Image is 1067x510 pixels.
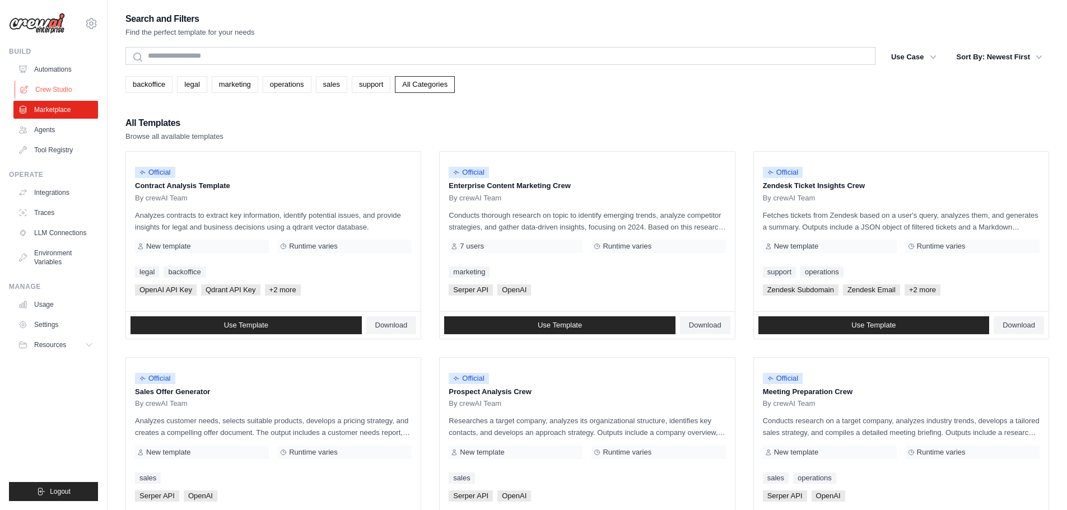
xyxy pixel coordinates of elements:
[135,209,412,233] p: Analyzes contracts to extract key information, identify potential issues, and provide insights fo...
[13,141,98,159] a: Tool Registry
[812,490,845,502] span: OpenAI
[449,415,725,438] p: Researches a target company, analyzes its organizational structure, identifies key contacts, and ...
[449,209,725,233] p: Conducts thorough research on topic to identify emerging trends, analyze competitor strategies, a...
[774,242,818,251] span: New template
[793,472,836,484] a: operations
[449,373,489,384] span: Official
[763,415,1040,438] p: Conducts research on a target company, analyzes industry trends, develops a tailored sales strate...
[135,180,412,191] p: Contract Analysis Template
[135,266,159,278] a: legal
[774,448,818,457] span: New template
[905,284,940,296] span: +2 more
[131,316,362,334] a: Use Template
[135,490,179,502] span: Serper API
[603,448,651,457] span: Runtime varies
[13,224,98,242] a: LLM Connections
[763,399,816,408] span: By crewAI Team
[950,47,1049,67] button: Sort By: Newest First
[164,266,205,278] a: backoffice
[135,399,188,408] span: By crewAI Team
[603,242,651,251] span: Runtime varies
[538,321,582,330] span: Use Template
[135,194,188,203] span: By crewAI Team
[125,11,255,27] h2: Search and Filters
[9,170,98,179] div: Operate
[763,284,838,296] span: Zendesk Subdomain
[289,448,338,457] span: Runtime varies
[9,13,65,34] img: Logo
[763,490,807,502] span: Serper API
[758,316,990,334] a: Use Template
[449,167,489,178] span: Official
[449,266,490,278] a: marketing
[994,316,1044,334] a: Download
[460,242,484,251] span: 7 users
[125,115,223,131] h2: All Templates
[917,242,966,251] span: Runtime varies
[13,336,98,354] button: Resources
[13,244,98,271] a: Environment Variables
[15,81,99,99] a: Crew Studio
[34,340,66,349] span: Resources
[125,76,173,93] a: backoffice
[763,373,803,384] span: Official
[13,60,98,78] a: Automations
[395,76,455,93] a: All Categories
[9,482,98,501] button: Logout
[851,321,896,330] span: Use Template
[224,321,268,330] span: Use Template
[265,284,301,296] span: +2 more
[177,76,207,93] a: legal
[449,490,493,502] span: Serper API
[763,180,1040,191] p: Zendesk Ticket Insights Crew
[449,399,501,408] span: By crewAI Team
[316,76,347,93] a: sales
[460,448,504,457] span: New template
[146,242,190,251] span: New template
[125,27,255,38] p: Find the perfect template for your needs
[449,194,501,203] span: By crewAI Team
[146,448,190,457] span: New template
[763,209,1040,233] p: Fetches tickets from Zendesk based on a user's query, analyzes them, and generates a summary. Out...
[497,490,531,502] span: OpenAI
[263,76,311,93] a: operations
[1003,321,1035,330] span: Download
[13,316,98,334] a: Settings
[763,472,789,484] a: sales
[449,284,493,296] span: Serper API
[763,167,803,178] span: Official
[680,316,730,334] a: Download
[449,386,725,397] p: Prospect Analysis Crew
[449,180,725,191] p: Enterprise Content Marketing Crew
[366,316,417,334] a: Download
[763,194,816,203] span: By crewAI Team
[444,316,675,334] a: Use Template
[201,284,260,296] span: Qdrant API Key
[125,131,223,142] p: Browse all available templates
[13,204,98,222] a: Traces
[917,448,966,457] span: Runtime varies
[289,242,338,251] span: Runtime varies
[689,321,721,330] span: Download
[13,296,98,314] a: Usage
[843,284,900,296] span: Zendesk Email
[135,373,175,384] span: Official
[9,282,98,291] div: Manage
[212,76,258,93] a: marketing
[449,472,474,484] a: sales
[135,167,175,178] span: Official
[135,284,197,296] span: OpenAI API Key
[800,266,844,278] a: operations
[13,184,98,202] a: Integrations
[9,47,98,56] div: Build
[763,386,1040,397] p: Meeting Preparation Crew
[13,121,98,139] a: Agents
[135,386,412,397] p: Sales Offer Generator
[884,47,943,67] button: Use Case
[497,284,531,296] span: OpenAI
[763,266,796,278] a: support
[13,101,98,119] a: Marketplace
[375,321,408,330] span: Download
[184,490,217,502] span: OpenAI
[135,415,412,438] p: Analyzes customer needs, selects suitable products, develops a pricing strategy, and creates a co...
